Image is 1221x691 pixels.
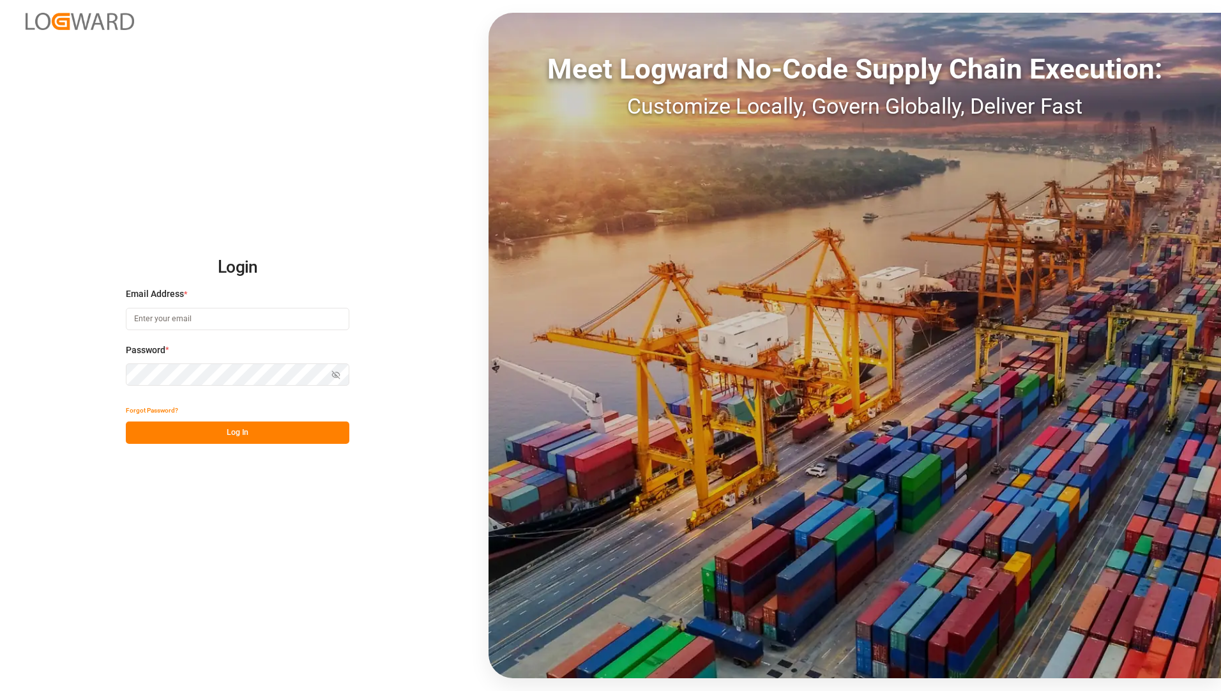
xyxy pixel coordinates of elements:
[26,13,134,30] img: Logward_new_orange.png
[126,421,349,444] button: Log In
[489,90,1221,123] div: Customize Locally, Govern Globally, Deliver Fast
[126,287,184,301] span: Email Address
[489,48,1221,90] div: Meet Logward No-Code Supply Chain Execution:
[126,308,349,330] input: Enter your email
[126,247,349,288] h2: Login
[126,344,165,357] span: Password
[126,399,178,421] button: Forgot Password?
